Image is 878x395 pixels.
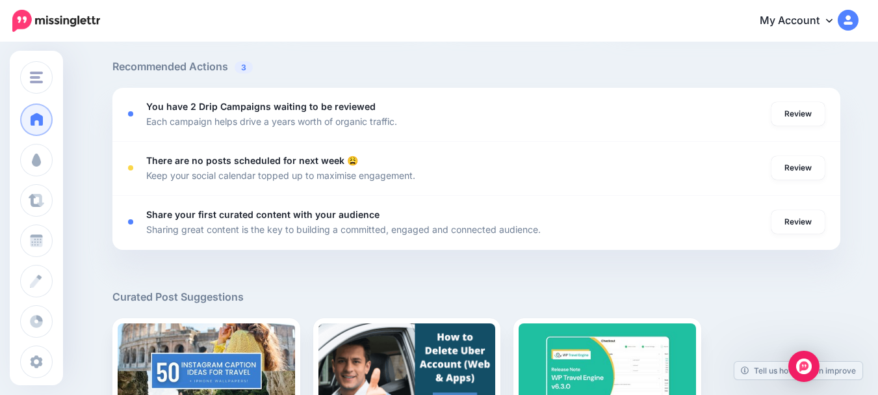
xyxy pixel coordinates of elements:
a: Tell us how we can improve [734,362,862,379]
a: Review [771,156,825,180]
a: My Account [747,5,859,37]
p: Each campaign helps drive a years worth of organic traffic. [146,114,397,129]
b: Share your first curated content with your audience [146,209,380,220]
div: <div class='status-dot small red margin-right'></div>Error [128,111,133,116]
b: There are no posts scheduled for next week 😩 [146,155,358,166]
p: Keep your social calendar topped up to maximise engagement. [146,168,415,183]
b: You have 2 Drip Campaigns waiting to be reviewed [146,101,376,112]
div: <div class='status-dot small red margin-right'></div>Error [128,165,133,170]
h5: Recommended Actions [112,59,840,75]
h5: Curated Post Suggestions [112,289,840,305]
img: Missinglettr [12,10,100,32]
img: menu.png [30,72,43,83]
div: Open Intercom Messenger [788,351,820,382]
span: 3 [235,61,253,74]
a: Review [771,102,825,126]
p: Sharing great content is the key to building a committed, engaged and connected audience. [146,222,541,237]
div: <div class='status-dot small red margin-right'></div>Error [128,219,133,225]
a: Review [771,210,825,234]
